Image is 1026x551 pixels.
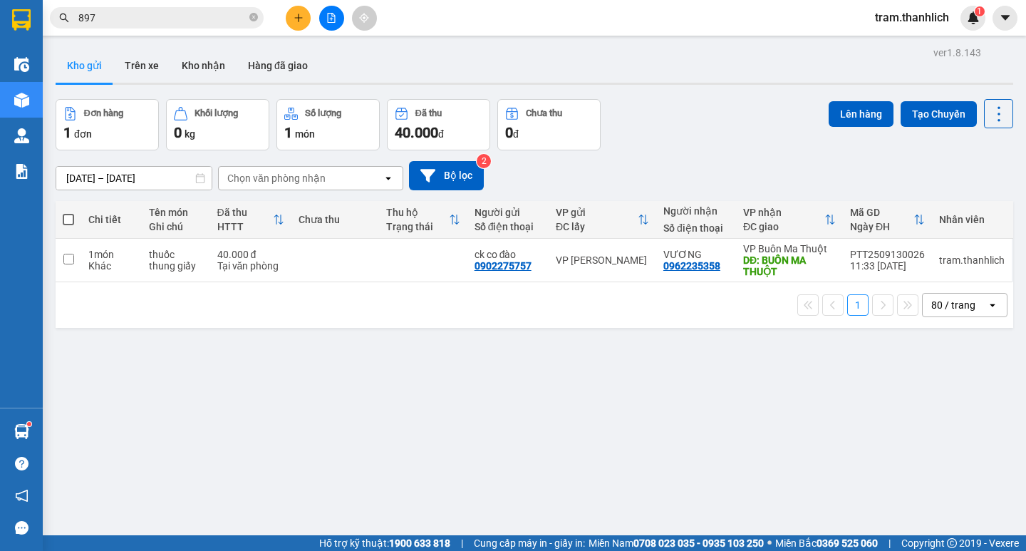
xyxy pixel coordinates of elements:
[14,164,29,179] img: solution-icon
[88,249,135,260] div: 1 món
[767,540,772,546] span: ⚪️
[217,249,284,260] div: 40.000 đ
[505,124,513,141] span: 0
[383,172,394,184] svg: open
[477,154,491,168] sup: 2
[901,101,977,127] button: Tạo Chuyến
[817,537,878,549] strong: 0369 525 060
[939,214,1005,225] div: Nhân viên
[319,6,344,31] button: file-add
[386,221,448,232] div: Trạng thái
[743,221,824,232] div: ĐC giao
[227,171,326,185] div: Chọn văn phòng nhận
[967,11,980,24] img: icon-new-feature
[475,207,541,218] div: Người gửi
[210,201,291,239] th: Toggle SortBy
[850,207,913,218] div: Mã GD
[987,299,998,311] svg: open
[295,128,315,140] span: món
[999,11,1012,24] span: caret-down
[864,9,960,26] span: tram.thanhlich
[947,538,957,548] span: copyright
[633,537,764,549] strong: 0708 023 035 - 0935 103 250
[237,48,319,83] button: Hàng đã giao
[149,207,203,218] div: Tên món
[14,57,29,72] img: warehouse-icon
[56,48,113,83] button: Kho gửi
[12,9,31,31] img: logo-vxr
[294,13,304,23] span: plus
[850,221,913,232] div: Ngày ĐH
[663,249,729,260] div: VƯƠNG
[305,108,341,118] div: Số lượng
[56,167,212,190] input: Select a date range.
[359,13,369,23] span: aim
[15,489,28,503] span: notification
[284,124,292,141] span: 1
[556,221,638,232] div: ĐC lấy
[933,45,981,61] div: ver 1.8.143
[556,207,638,218] div: VP gửi
[88,214,135,225] div: Chi tiết
[743,207,824,218] div: VP nhận
[526,108,562,118] div: Chưa thu
[475,249,541,260] div: ck co đào
[27,422,31,426] sup: 1
[166,99,269,150] button: Khối lượng0kg
[319,535,450,551] span: Hỗ trợ kỹ thuật:
[217,207,273,218] div: Đã thu
[249,11,258,25] span: close-circle
[977,6,982,16] span: 1
[475,221,541,232] div: Số điện thoại
[993,6,1017,31] button: caret-down
[14,128,29,143] img: warehouse-icon
[113,48,170,83] button: Trên xe
[589,535,764,551] span: Miền Nam
[149,260,203,272] div: thung giấy
[56,99,159,150] button: Đơn hàng1đơn
[78,10,247,26] input: Tìm tên, số ĐT hoặc mã đơn
[386,207,448,218] div: Thu hộ
[939,254,1005,266] div: tram.thanhlich
[415,108,442,118] div: Đã thu
[736,201,843,239] th: Toggle SortBy
[387,99,490,150] button: Đã thu40.000đ
[63,124,71,141] span: 1
[149,221,203,232] div: Ghi chú
[174,124,182,141] span: 0
[556,254,649,266] div: VP [PERSON_NAME]
[829,101,893,127] button: Lên hàng
[847,294,869,316] button: 1
[59,13,69,23] span: search
[352,6,377,31] button: aim
[743,243,836,254] div: VP Buôn Ma Thuột
[217,260,284,272] div: Tại văn phòng
[409,161,484,190] button: Bộ lọc
[395,124,438,141] span: 40.000
[299,214,372,225] div: Chưa thu
[663,205,729,217] div: Người nhận
[389,537,450,549] strong: 1900 633 818
[74,128,92,140] span: đơn
[850,260,925,272] div: 11:33 [DATE]
[276,99,380,150] button: Số lượng1món
[15,521,28,535] span: message
[474,535,585,551] span: Cung cấp máy in - giấy in:
[663,260,720,272] div: 0962235358
[475,260,532,272] div: 0902275757
[84,108,123,118] div: Đơn hàng
[286,6,311,31] button: plus
[931,298,975,312] div: 80 / trang
[195,108,238,118] div: Khối lượng
[850,249,925,260] div: PTT2509130026
[461,535,463,551] span: |
[775,535,878,551] span: Miền Bắc
[497,99,601,150] button: Chưa thu0đ
[249,13,258,21] span: close-circle
[975,6,985,16] sup: 1
[14,93,29,108] img: warehouse-icon
[549,201,656,239] th: Toggle SortBy
[438,128,444,140] span: đ
[379,201,467,239] th: Toggle SortBy
[843,201,932,239] th: Toggle SortBy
